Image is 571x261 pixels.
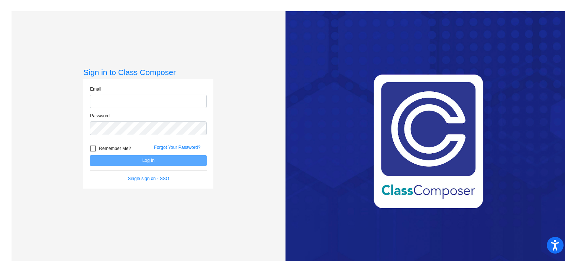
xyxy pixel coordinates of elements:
[128,176,169,181] a: Single sign on - SSO
[99,144,131,153] span: Remember Me?
[90,112,110,119] label: Password
[90,86,101,92] label: Email
[83,68,213,77] h3: Sign in to Class Composer
[90,155,207,166] button: Log In
[154,145,200,150] a: Forgot Your Password?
